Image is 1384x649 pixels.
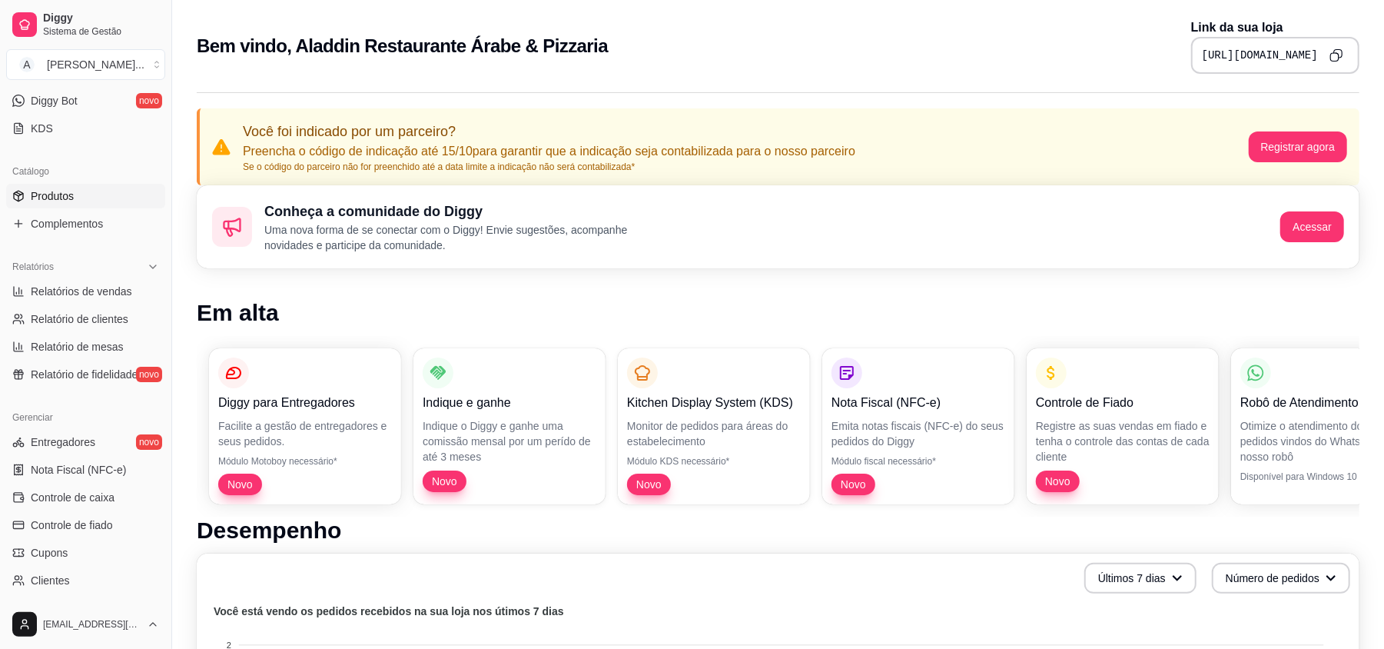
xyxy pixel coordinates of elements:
[6,405,165,430] div: Gerenciar
[423,394,596,412] p: Indique e ganhe
[627,418,801,449] p: Monitor de pedidos para áreas do estabelecimento
[831,394,1005,412] p: Nota Fiscal (NFC-e)
[822,348,1014,504] button: Nota Fiscal (NFC-e)Emita notas fiscais (NFC-e) do seus pedidos do DiggyMódulo fiscal necessário*Novo
[1039,474,1077,489] span: Novo
[243,161,855,173] p: Se o código do parceiro não for preenchido até a data limite a indicação não será contabilizada*
[31,545,68,561] span: Cupons
[218,455,392,468] p: Módulo Motoboy necessário*
[197,517,1359,544] h1: Desempenho
[6,159,165,184] div: Catálogo
[6,279,165,304] a: Relatórios de vendas
[831,455,1005,468] p: Módulo fiscal necessário*
[835,477,872,492] span: Novo
[6,116,165,141] a: KDS
[31,462,126,478] span: Nota Fiscal (NFC-e)
[31,573,70,588] span: Clientes
[31,518,113,533] span: Controle de fiado
[264,222,658,253] p: Uma nova forma de se conectar com o Diggy! Envie sugestões, acompanhe novidades e participe da co...
[12,261,54,273] span: Relatórios
[6,458,165,482] a: Nota Fiscal (NFC-e)
[209,348,401,504] button: Diggy para EntregadoresFacilite a gestão de entregadores e seus pedidos.Módulo Motoboy necessário...
[6,88,165,113] a: Diggy Botnovo
[243,142,855,161] p: Preencha o código de indicação até 15/10 para garantir que a indicação seja contabilizada para o ...
[31,216,103,231] span: Complementos
[1084,563,1196,594] button: Últimos 7 dias
[6,606,165,643] button: [EMAIL_ADDRESS][DOMAIN_NAME]
[43,12,159,25] span: Diggy
[218,418,392,449] p: Facilite a gestão de entregadores e seus pedidos.
[197,34,608,58] h2: Bem vindo, Aladdin Restaurante Árabe & Pizzaria
[1202,48,1318,63] pre: [URL][DOMAIN_NAME]
[1036,418,1210,464] p: Registre as suas vendas em fiado e tenha o controle das contas de cada cliente
[218,394,392,412] p: Diggy para Entregadores
[6,49,165,80] button: Select a team
[19,57,35,72] span: A
[221,477,259,492] span: Novo
[6,430,165,454] a: Entregadoresnovo
[31,121,53,136] span: KDS
[426,474,463,489] span: Novo
[413,348,606,504] button: Indique e ganheIndique o Diggy e ganhe uma comissão mensal por um perído de até 3 mesesNovo
[31,93,78,108] span: Diggy Bot
[1027,348,1219,504] button: Controle de FiadoRegistre as suas vendas em fiado e tenha o controle das contas de cada clienteNovo
[6,596,165,621] a: Estoque
[1324,43,1349,68] button: Copy to clipboard
[1249,131,1348,162] button: Registrar agora
[627,394,801,412] p: Kitchen Display System (KDS)
[31,434,95,450] span: Entregadores
[618,348,810,504] button: Kitchen Display System (KDS)Monitor de pedidos para áreas do estabelecimentoMódulo KDS necessário...
[31,490,115,505] span: Controle de caixa
[6,362,165,387] a: Relatório de fidelidadenovo
[31,311,128,327] span: Relatório de clientes
[1212,563,1350,594] button: Número de pedidos
[31,367,138,382] span: Relatório de fidelidade
[1036,394,1210,412] p: Controle de Fiado
[243,121,855,142] p: Você foi indicado por um parceiro?
[47,57,144,72] div: [PERSON_NAME] ...
[630,477,668,492] span: Novo
[6,485,165,510] a: Controle de caixa
[6,334,165,359] a: Relatório de mesas
[214,606,564,618] text: Você está vendo os pedidos recebidos na sua loja nos útimos 7 dias
[423,418,596,464] p: Indique o Diggy e ganhe uma comissão mensal por um perído de até 3 meses
[197,299,1359,327] h1: Em alta
[6,513,165,538] a: Controle de fiado
[264,201,658,222] h2: Conheça a comunidade do Diggy
[6,6,165,43] a: DiggySistema de Gestão
[43,25,159,38] span: Sistema de Gestão
[31,188,74,204] span: Produtos
[6,307,165,331] a: Relatório de clientes
[31,339,124,354] span: Relatório de mesas
[6,541,165,565] a: Cupons
[31,284,132,299] span: Relatórios de vendas
[1191,18,1359,37] p: Link da sua loja
[6,211,165,236] a: Complementos
[6,184,165,208] a: Produtos
[831,418,1005,449] p: Emita notas fiscais (NFC-e) do seus pedidos do Diggy
[1280,211,1344,242] button: Acessar
[43,618,141,631] span: [EMAIL_ADDRESS][DOMAIN_NAME]
[6,568,165,593] a: Clientes
[627,455,801,468] p: Módulo KDS necessário*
